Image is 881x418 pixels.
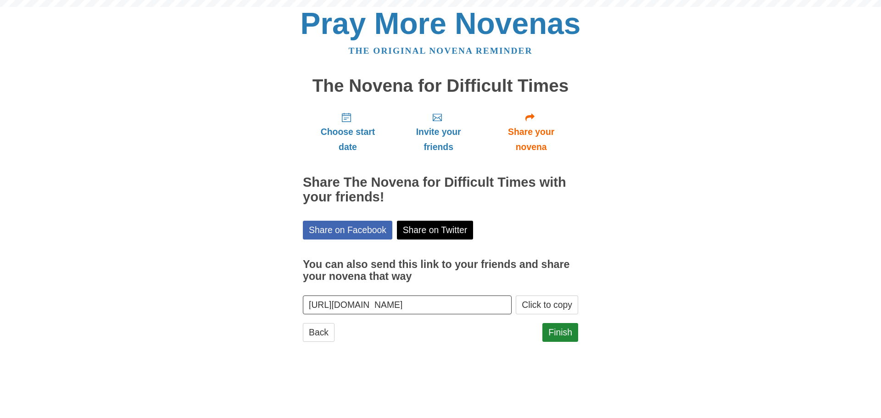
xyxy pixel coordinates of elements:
[301,6,581,40] a: Pray More Novenas
[349,46,533,56] a: The original novena reminder
[312,124,384,155] span: Choose start date
[402,124,475,155] span: Invite your friends
[303,76,578,96] h1: The Novena for Difficult Times
[493,124,569,155] span: Share your novena
[393,105,484,159] a: Invite your friends
[303,105,393,159] a: Choose start date
[303,221,392,240] a: Share on Facebook
[516,295,578,314] button: Click to copy
[542,323,578,342] a: Finish
[484,105,578,159] a: Share your novena
[397,221,474,240] a: Share on Twitter
[303,175,578,205] h2: Share The Novena for Difficult Times with your friends!
[303,259,578,282] h3: You can also send this link to your friends and share your novena that way
[303,323,335,342] a: Back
